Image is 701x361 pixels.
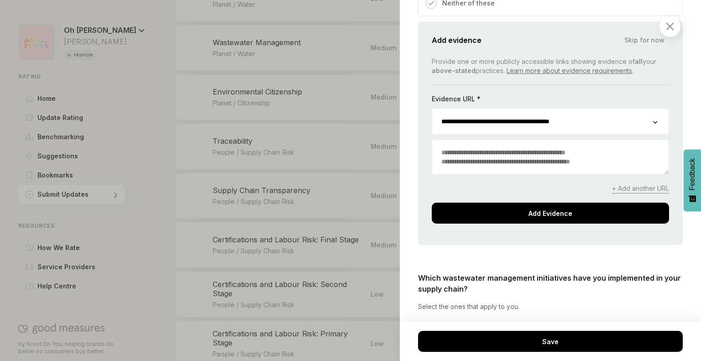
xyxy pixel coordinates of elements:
[432,94,481,104] p: Evidence URL *
[432,203,669,224] div: Add Evidence
[418,302,683,311] p: Select the ones that apply to you.
[432,58,656,74] span: Provide one or more publicly accessible links showing evidence of your practices. .
[684,149,701,211] button: Feedback - Show survey
[666,23,674,30] img: Close
[612,184,669,194] span: + Add another URL
[418,331,683,352] div: Save
[432,67,476,74] b: above-stated
[432,34,481,47] span: Add evidence
[635,58,643,65] b: all
[688,158,696,190] span: Feedback
[418,272,683,294] p: Which wastewater management initiatives have you implemented in your supply chain?
[624,36,664,45] span: Skip for now
[507,67,632,74] a: Learn more about evidence requirements
[429,0,434,6] img: Checked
